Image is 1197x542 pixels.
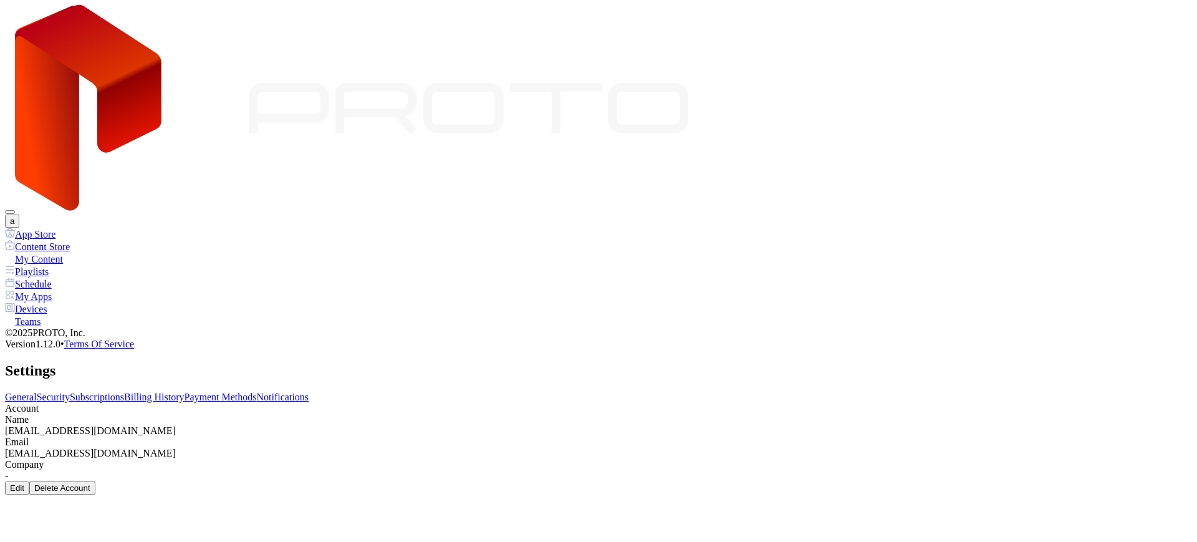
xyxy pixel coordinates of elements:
[5,403,1192,414] div: Account
[5,215,19,228] button: a
[34,483,90,493] div: Delete Account
[5,448,1192,459] div: [EMAIL_ADDRESS][DOMAIN_NAME]
[5,470,1192,482] div: -
[5,459,1192,470] div: Company
[37,392,70,402] a: Security
[5,414,1192,425] div: Name
[5,327,1192,339] div: © 2025 PROTO, Inc.
[5,265,1192,278] a: Playlists
[5,392,37,402] a: General
[185,392,257,402] a: Payment Methods
[29,482,95,495] button: Delete Account
[5,437,1192,448] div: Email
[124,392,184,402] a: Billing History
[5,228,1192,240] a: App Store
[5,315,1192,327] a: Teams
[5,339,64,349] span: Version 1.12.0 •
[10,483,24,493] div: Edit
[257,392,309,402] a: Notifications
[5,240,1192,253] a: Content Store
[5,302,1192,315] a: Devices
[5,253,1192,265] a: My Content
[5,482,29,495] button: Edit
[5,362,1192,379] h2: Settings
[5,290,1192,302] a: My Apps
[5,425,1192,437] div: [EMAIL_ADDRESS][DOMAIN_NAME]
[5,278,1192,290] a: Schedule
[64,339,135,349] a: Terms Of Service
[70,392,124,402] a: Subscriptions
